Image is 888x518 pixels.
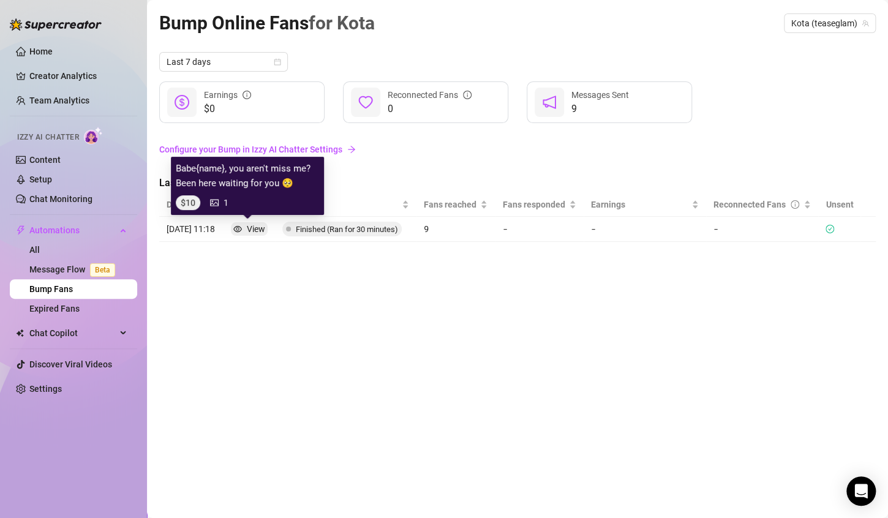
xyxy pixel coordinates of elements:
span: Fans reached [424,198,478,211]
a: Configure your Bump in Izzy AI Chatter Settings [159,143,876,156]
span: Beta [90,263,115,277]
a: Configure your Bump in Izzy AI Chatter Settingsarrow-right [159,138,876,161]
th: Earnings [584,193,706,217]
article: Babe{name}, you aren't miss me? Been here waiting for you 🥺 [176,162,319,190]
span: 9 [571,102,629,116]
div: Earnings [204,88,251,102]
span: info-circle [791,200,799,209]
img: AI Chatter [84,127,103,145]
article: [DATE] 11:18 [167,222,216,236]
span: dollar [175,95,189,110]
span: Last 7 days [167,53,280,71]
article: Bump Online Fans [159,9,375,37]
a: Expired Fans [29,304,80,313]
span: Messages Sent [571,90,629,100]
th: Fans reached [416,193,495,217]
th: Status [275,193,416,217]
span: Fans responded [502,198,566,211]
span: Earnings [591,198,689,211]
a: Team Analytics [29,96,89,105]
a: Home [29,47,53,56]
div: View [247,222,265,236]
span: calendar [274,58,281,66]
span: info-circle [243,91,251,99]
span: 0 [388,102,472,116]
span: Status [282,198,399,211]
article: 9 [424,222,487,236]
span: Automations [29,220,116,240]
span: eye [233,225,242,233]
span: notification [542,95,557,110]
span: arrow-right [347,145,356,154]
th: Fans responded [495,193,584,217]
span: Kota (teaseglam) [791,14,868,32]
span: Chat Copilot [29,323,116,343]
th: Unsent [818,193,860,217]
span: picture [210,198,219,207]
div: Reconnected Fans [388,88,472,102]
img: Chat Copilot [16,329,24,337]
article: - [591,222,596,236]
a: Discover Viral Videos [29,359,112,369]
span: team [862,20,869,27]
a: Settings [29,384,62,394]
span: Last Runs History [159,176,365,190]
span: thunderbolt [16,225,26,235]
a: Message FlowBeta [29,265,120,274]
a: Creator Analytics [29,66,127,86]
a: Bump Fans [29,284,73,294]
img: logo-BBDzfeDw.svg [10,18,102,31]
article: - [502,222,576,236]
a: Content [29,155,61,165]
a: Setup [29,175,52,184]
span: for Kota [309,12,375,34]
th: Date [159,193,224,217]
span: check-circle [826,225,834,233]
article: - [713,222,811,236]
a: All [29,245,40,255]
div: Reconnected Fans [713,198,801,211]
span: Izzy AI Chatter [17,132,79,143]
span: $0 [204,102,251,116]
span: info-circle [463,91,472,99]
div: Open Intercom Messenger [846,476,876,506]
span: Finished (Ran for 30 minutes) [296,225,398,234]
span: heart [358,95,373,110]
span: $10 [176,195,200,210]
a: Chat Monitoring [29,194,92,204]
div: 1 [224,196,228,209]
